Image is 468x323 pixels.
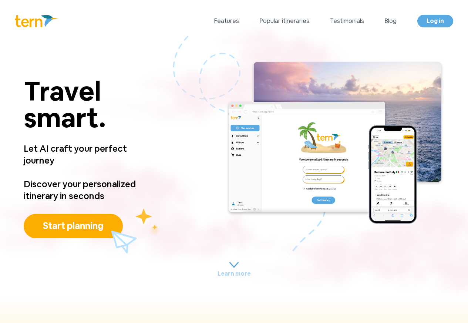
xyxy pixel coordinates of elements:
img: plane.fbf33879.svg [111,231,137,253]
img: yellow_stars.fff7e055.svg [131,207,162,238]
img: carrot.9d4c0c77.svg [229,262,239,268]
a: Testimonials [330,17,364,26]
p: Let AI craft your perfect journey [24,131,150,178]
a: Blog [385,17,397,26]
a: Log in [417,15,453,27]
img: main.4bdb0901.png [226,60,444,228]
button: Start planning [24,214,123,238]
p: Discover your personalized itinerary in seconds [24,178,150,202]
a: Popular itineraries [260,17,309,26]
p: Learn more [218,269,251,278]
p: Travel smart. [24,78,150,131]
img: Logo [15,15,58,27]
a: Features [214,17,239,26]
span: Log in [427,17,444,25]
